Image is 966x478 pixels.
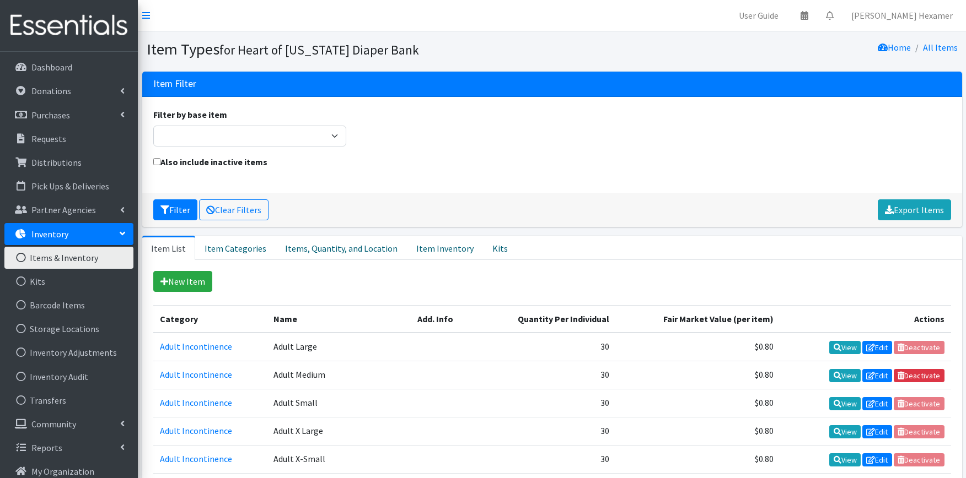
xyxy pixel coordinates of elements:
[862,369,892,382] a: Edit
[267,446,411,474] td: Adult X-Small
[923,42,958,53] a: All Items
[476,361,616,389] td: 30
[4,270,133,292] a: Kits
[267,417,411,445] td: Adult X Large
[476,446,616,474] td: 30
[153,199,197,220] button: Filter
[31,133,66,144] p: Requests
[829,369,861,382] a: View
[862,341,892,354] a: Edit
[4,341,133,363] a: Inventory Adjustments
[4,80,133,102] a: Donations
[476,305,616,333] th: Quantity Per Individual
[31,181,109,192] p: Pick Ups & Deliveries
[842,4,962,26] a: [PERSON_NAME] Hexamer
[4,389,133,411] a: Transfers
[878,199,951,220] a: Export Items
[829,397,861,410] a: View
[219,42,419,58] small: for Heart of [US_STATE] Diaper Bank
[4,413,133,435] a: Community
[31,85,71,96] p: Donations
[616,417,780,445] td: $0.80
[31,157,82,168] p: Distributions
[4,437,133,459] a: Reports
[160,453,232,464] a: Adult Incontinence
[616,389,780,417] td: $0.80
[267,305,411,333] th: Name
[4,366,133,388] a: Inventory Audit
[780,305,951,333] th: Actions
[829,341,861,354] a: View
[4,223,133,245] a: Inventory
[407,236,483,260] a: Item Inventory
[31,466,94,477] p: My Organization
[267,389,411,417] td: Adult Small
[616,333,780,361] td: $0.80
[267,361,411,389] td: Adult Medium
[616,305,780,333] th: Fair Market Value (per item)
[4,318,133,340] a: Storage Locations
[862,425,892,438] a: Edit
[616,361,780,389] td: $0.80
[153,158,160,165] input: Also include inactive items
[160,425,232,436] a: Adult Incontinence
[894,369,944,382] a: Deactivate
[153,108,227,121] label: Filter by base item
[153,305,267,333] th: Category
[267,333,411,361] td: Adult Large
[4,175,133,197] a: Pick Ups & Deliveries
[160,341,232,352] a: Adult Incontinence
[829,425,861,438] a: View
[142,236,195,260] a: Item List
[4,151,133,173] a: Distributions
[476,417,616,445] td: 30
[195,236,276,260] a: Item Categories
[31,229,68,240] p: Inventory
[862,453,892,466] a: Edit
[160,369,232,380] a: Adult Incontinence
[4,56,133,78] a: Dashboard
[829,453,861,466] a: View
[4,247,133,269] a: Items & Inventory
[730,4,787,26] a: User Guide
[199,199,269,220] a: Clear Filters
[616,446,780,474] td: $0.80
[276,236,407,260] a: Items, Quantity, and Location
[4,294,133,316] a: Barcode Items
[4,199,133,221] a: Partner Agencies
[31,204,96,215] p: Partner Agencies
[153,271,212,292] a: New Item
[31,110,70,121] p: Purchases
[862,397,892,410] a: Edit
[476,333,616,361] td: 30
[153,78,196,90] h3: Item Filter
[153,155,267,169] label: Also include inactive items
[4,104,133,126] a: Purchases
[147,40,548,59] h1: Item Types
[4,128,133,150] a: Requests
[878,42,911,53] a: Home
[31,62,72,73] p: Dashboard
[476,389,616,417] td: 30
[31,442,62,453] p: Reports
[160,397,232,408] a: Adult Incontinence
[31,419,76,430] p: Community
[411,305,476,333] th: Add. Info
[483,236,517,260] a: Kits
[4,7,133,44] img: HumanEssentials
